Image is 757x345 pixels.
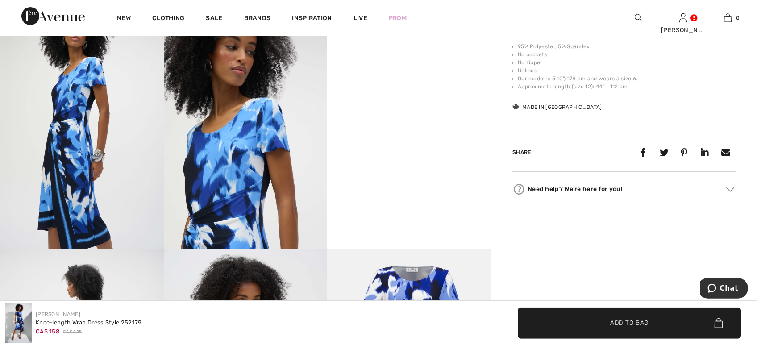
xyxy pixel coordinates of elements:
li: Unlined [518,67,736,75]
iframe: Opens a widget where you can chat to one of our agents [700,278,748,300]
span: Share [512,149,531,155]
img: My Info [679,12,687,23]
div: [PERSON_NAME] [661,25,705,35]
li: Our model is 5'10"/178 cm and wears a size 6. [518,75,736,83]
img: Bag.svg [714,318,723,328]
a: New [117,14,131,24]
video: Your browser does not support the video tag. [327,4,491,86]
li: Approximate length (size 12): 44" - 112 cm [518,83,736,91]
img: 1ère Avenue [21,7,85,25]
span: Inspiration [292,14,332,24]
div: Need help? We're here for you! [512,183,736,196]
a: Sale [206,14,222,24]
img: Arrow2.svg [726,187,734,191]
li: 95% Polyester, 5% Spandex [518,42,736,50]
a: Prom [389,13,407,23]
div: Made in [GEOGRAPHIC_DATA] [512,103,602,111]
a: Brands [244,14,271,24]
img: Knee-Length Wrap Dress Style 252179. 4 [164,4,328,249]
span: Add to Bag [610,318,649,328]
a: Clothing [152,14,184,24]
span: 0 [736,14,740,22]
a: [PERSON_NAME] [36,311,80,317]
a: Live [354,13,367,23]
a: 0 [706,12,749,23]
button: Add to Bag [518,308,741,339]
span: CA$ 225 [63,329,82,336]
img: My Bag [724,12,732,23]
img: search the website [635,12,642,23]
div: Knee-length Wrap Dress Style 252179 [36,318,142,327]
li: No pockets [518,50,736,58]
span: CA$ 158 [36,328,59,335]
a: Sign In [679,13,687,22]
img: Knee-Length Wrap Dress Style 252179 [5,303,32,343]
li: No zipper [518,58,736,67]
